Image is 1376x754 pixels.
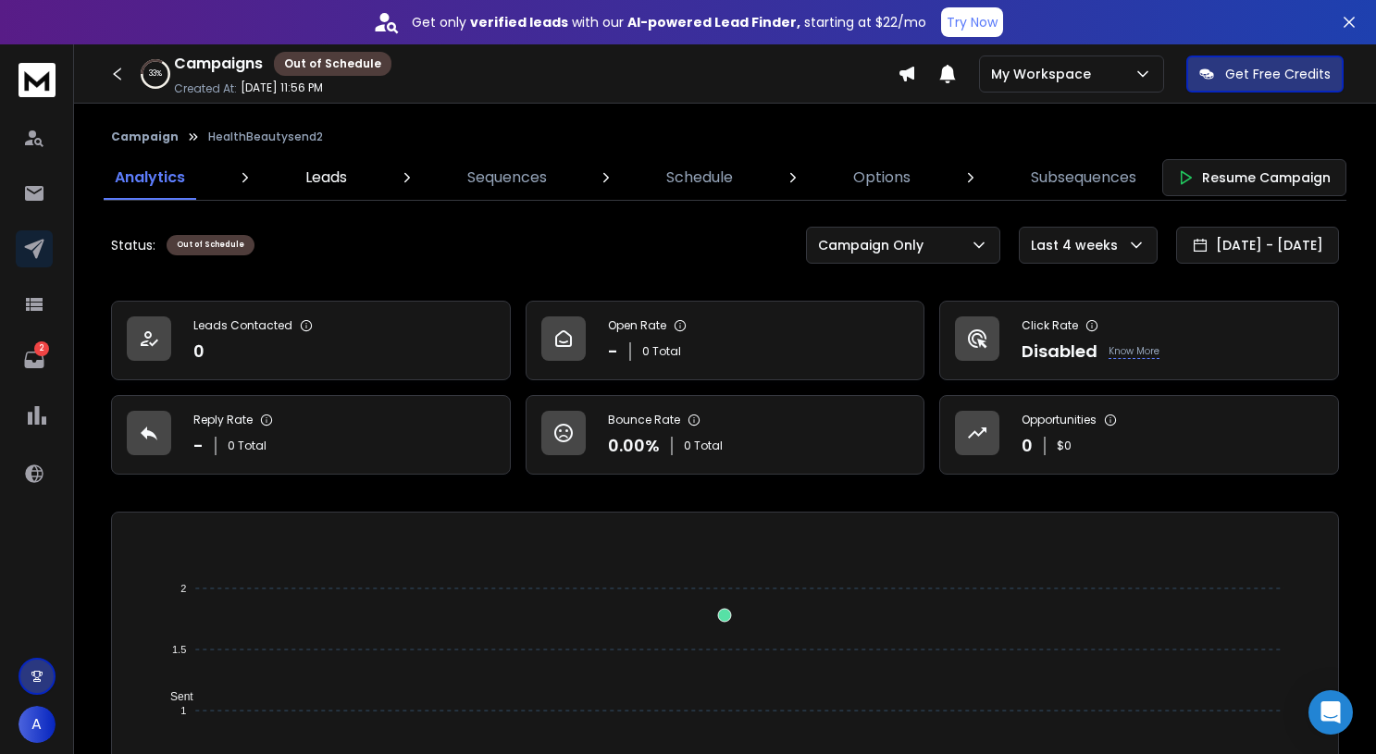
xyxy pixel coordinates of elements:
[34,341,49,356] p: 2
[1176,227,1339,264] button: [DATE] - [DATE]
[1022,339,1097,365] p: Disabled
[274,52,391,76] div: Out of Schedule
[193,433,204,459] p: -
[16,341,53,378] a: 2
[19,706,56,743] button: A
[294,155,358,200] a: Leads
[608,339,618,365] p: -
[111,130,179,144] button: Campaign
[456,155,558,200] a: Sequences
[181,705,187,716] tspan: 1
[939,301,1339,380] a: Click RateDisabledKnow More
[172,644,186,655] tspan: 1.5
[991,65,1098,83] p: My Workspace
[208,130,323,144] p: HealthBeautysend2
[412,13,926,31] p: Get only with our starting at $22/mo
[1186,56,1344,93] button: Get Free Credits
[111,236,155,254] p: Status:
[655,155,744,200] a: Schedule
[470,13,568,31] strong: verified leads
[1225,65,1331,83] p: Get Free Credits
[241,80,323,95] p: [DATE] 11:56 PM
[174,53,263,75] h1: Campaigns
[104,155,196,200] a: Analytics
[1020,155,1147,200] a: Subsequences
[167,235,254,255] div: Out of Schedule
[181,583,187,594] tspan: 2
[642,344,681,359] p: 0 Total
[526,395,925,475] a: Bounce Rate0.00%0 Total
[467,167,547,189] p: Sequences
[174,81,237,96] p: Created At:
[666,167,733,189] p: Schedule
[1022,413,1097,427] p: Opportunities
[939,395,1339,475] a: Opportunities0$0
[1031,236,1125,254] p: Last 4 weeks
[228,439,267,453] p: 0 Total
[608,413,680,427] p: Bounce Rate
[1022,318,1078,333] p: Click Rate
[842,155,922,200] a: Options
[193,339,205,365] p: 0
[526,301,925,380] a: Open Rate-0 Total
[115,167,185,189] p: Analytics
[156,690,193,703] span: Sent
[941,7,1003,37] button: Try Now
[684,439,723,453] p: 0 Total
[149,68,162,80] p: 33 %
[1057,439,1072,453] p: $ 0
[608,318,666,333] p: Open Rate
[19,63,56,97] img: logo
[608,433,660,459] p: 0.00 %
[305,167,347,189] p: Leads
[818,236,931,254] p: Campaign Only
[193,318,292,333] p: Leads Contacted
[1022,433,1033,459] p: 0
[111,395,511,475] a: Reply Rate-0 Total
[193,413,253,427] p: Reply Rate
[853,167,911,189] p: Options
[1031,167,1136,189] p: Subsequences
[1109,344,1159,359] p: Know More
[947,13,998,31] p: Try Now
[111,301,511,380] a: Leads Contacted0
[627,13,800,31] strong: AI-powered Lead Finder,
[1162,159,1346,196] button: Resume Campaign
[1308,690,1353,735] div: Open Intercom Messenger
